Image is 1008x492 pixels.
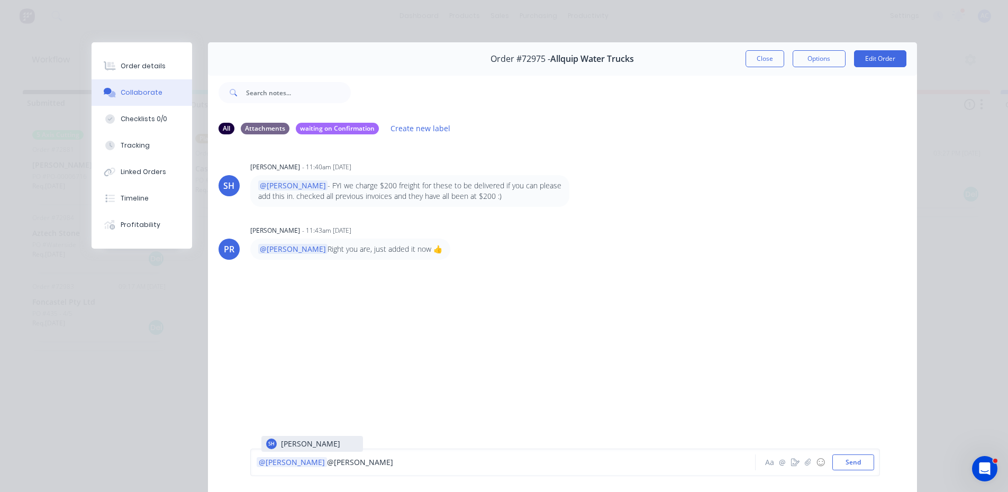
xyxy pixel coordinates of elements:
[246,82,351,103] input: Search notes...
[121,88,162,97] div: Collaborate
[241,123,289,134] div: Attachments
[92,132,192,159] button: Tracking
[281,439,340,450] p: [PERSON_NAME]
[814,456,827,469] button: ☺
[92,159,192,185] button: Linked Orders
[121,220,160,230] div: Profitability
[121,141,150,150] div: Tracking
[223,179,234,192] div: SH
[259,458,325,468] span: @[PERSON_NAME]
[327,458,393,468] span: @[PERSON_NAME]
[296,123,379,134] div: waiting on Confirmation
[219,123,234,134] div: All
[121,114,167,124] div: Checklists 0/0
[832,454,874,470] button: Send
[258,180,328,190] span: @[PERSON_NAME]
[224,243,234,256] div: PR
[92,53,192,79] button: Order details
[250,226,300,235] div: [PERSON_NAME]
[302,226,351,235] div: - 11:43am [DATE]
[491,54,550,64] span: Order #72975 -
[92,106,192,132] button: Checklists 0/0
[121,194,149,203] div: Timeline
[972,456,997,481] iframe: Intercom live chat
[268,440,275,448] div: SH
[302,162,351,172] div: - 11:40am [DATE]
[258,180,561,202] p: - FYI we charge $200 freight for these to be delivered if you can please add this in. checked all...
[92,212,192,238] button: Profitability
[746,50,784,67] button: Close
[854,50,906,67] button: Edit Order
[385,121,456,135] button: Create new label
[250,162,300,172] div: [PERSON_NAME]
[121,61,166,71] div: Order details
[92,79,192,106] button: Collaborate
[121,167,166,177] div: Linked Orders
[258,244,328,254] span: @[PERSON_NAME]
[764,456,776,469] button: Aa
[776,456,789,469] button: @
[258,244,442,254] p: Right you are, just added it now 👍
[550,54,634,64] span: Allquip Water Trucks
[92,185,192,212] button: Timeline
[793,50,846,67] button: Options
